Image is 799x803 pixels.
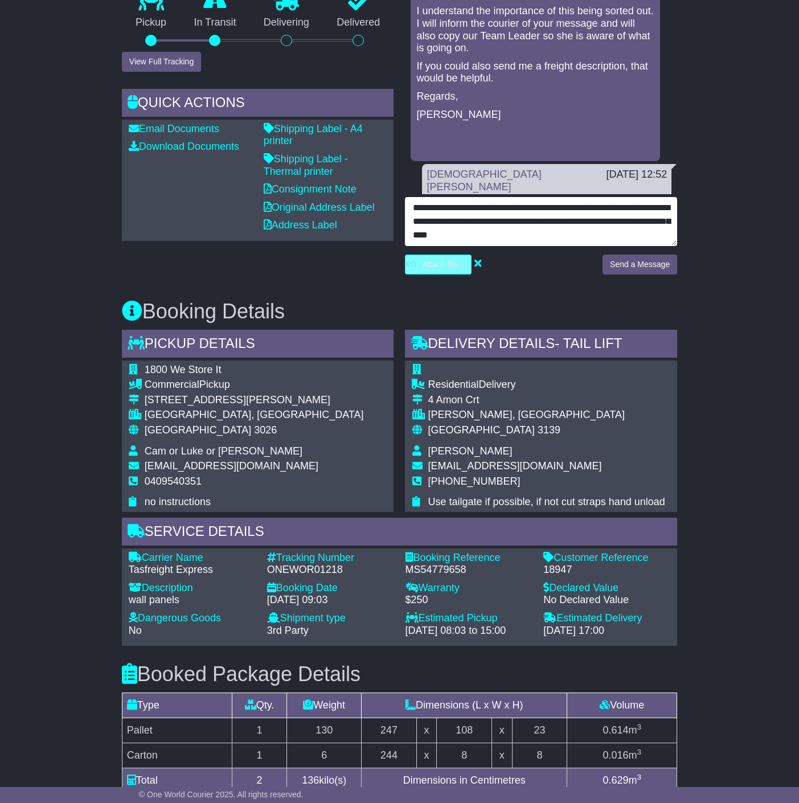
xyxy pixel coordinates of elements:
span: Residential [428,379,478,390]
td: x [491,743,512,768]
td: Carton [122,743,232,768]
div: Service Details [122,518,677,548]
div: Booking Date [267,582,394,595]
span: [GEOGRAPHIC_DATA] [428,424,534,436]
a: [DEMOGRAPHIC_DATA][PERSON_NAME] [427,169,541,192]
div: $250 [405,594,532,607]
td: m [567,743,677,768]
span: No [129,625,142,636]
p: In Transit [180,17,249,29]
a: Address Label [264,219,337,231]
div: Customer Reference [543,552,670,564]
p: Delivered [323,17,394,29]
td: Total [122,768,232,793]
div: 18947 [543,564,670,576]
h3: Booked Package Details [122,663,677,686]
span: [PERSON_NAME] [428,445,512,457]
td: 247 [362,718,416,743]
td: Pallet [122,718,232,743]
div: [DATE] 12:52 [606,169,667,181]
span: [PHONE_NUMBER] [428,476,520,487]
td: Dimensions in Centimetres [362,768,567,793]
span: 136 [302,775,319,786]
p: Regards, [416,91,654,103]
td: Type [122,693,232,718]
sup: 3 [637,773,641,781]
td: kilo(s) [287,768,362,793]
span: Use tailgate if possible, if not cut straps hand unload [428,496,665,507]
div: Booking Reference [405,552,532,564]
span: - Tail Lift [555,335,622,351]
button: Send a Message [603,255,677,275]
td: 130 [287,718,362,743]
span: 3rd Party [267,625,309,636]
td: x [491,718,512,743]
span: 0.016 [603,749,628,761]
span: Commercial [145,379,199,390]
td: 1 [232,718,286,743]
div: Tracking Number [267,552,394,564]
p: Pickup [122,17,180,29]
td: 6 [287,743,362,768]
td: x [416,718,437,743]
a: Shipping Label - Thermal printer [264,153,348,177]
button: View Full Tracking [122,52,201,72]
div: wall panels [129,594,256,607]
span: 1800 We Store It [145,364,222,375]
div: [STREET_ADDRESS][PERSON_NAME] [145,394,364,407]
div: Estimated Pickup [405,612,532,625]
p: [PERSON_NAME] [416,109,654,121]
span: 0.614 [603,724,628,736]
span: [GEOGRAPHIC_DATA] [145,424,251,436]
div: [DATE] 17:00 [543,625,670,637]
div: Pickup [145,379,364,391]
td: 23 [512,718,567,743]
td: m [567,768,677,793]
div: Dangerous Goods [129,612,256,625]
div: Warranty [405,582,532,595]
span: 3139 [538,424,560,436]
div: 4 Amon Crt [428,394,665,407]
td: 8 [512,743,567,768]
a: Original Address Label [264,202,375,213]
div: Declared Value [543,582,670,595]
div: Shipment type [267,612,394,625]
div: That is part of the order. The order would not be sent out with just that carton. The courier pic... [427,193,667,415]
div: MS54779658 [405,564,532,576]
h3: Booking Details [122,300,677,323]
td: 2 [232,768,286,793]
div: Pickup Details [122,330,394,360]
span: [EMAIL_ADDRESS][DOMAIN_NAME] [428,460,601,472]
td: Qty. [232,693,286,718]
span: Cam or Luke or [PERSON_NAME] [145,445,302,457]
div: No Declared Value [543,594,670,607]
td: 108 [437,718,491,743]
td: x [416,743,437,768]
td: 8 [437,743,491,768]
p: I understand the importance of this being sorted out. I will inform the courier of your message a... [416,5,654,54]
div: Quick Actions [122,89,394,120]
a: Consignment Note [264,183,357,195]
td: 244 [362,743,416,768]
span: 3026 [254,424,277,436]
div: [GEOGRAPHIC_DATA], [GEOGRAPHIC_DATA] [145,409,364,421]
a: Download Documents [129,141,239,152]
p: If you could also send me a freight description, that would be helpful. [416,60,654,85]
div: Delivery [428,379,665,391]
sup: 3 [637,748,641,756]
span: © One World Courier 2025. All rights reserved. [139,790,304,799]
div: Estimated Delivery [543,612,670,625]
div: [PERSON_NAME], [GEOGRAPHIC_DATA] [428,409,665,421]
div: Carrier Name [129,552,256,564]
div: Tasfreight Express [129,564,256,576]
a: Email Documents [129,123,219,134]
span: 0409540351 [145,476,202,487]
div: [DATE] 08:03 to 15:00 [405,625,532,637]
sup: 3 [637,723,641,731]
a: Shipping Label - A4 printer [264,123,363,147]
td: Dimensions (L x W x H) [362,693,567,718]
span: [EMAIL_ADDRESS][DOMAIN_NAME] [145,460,318,472]
td: m [567,718,677,743]
div: Description [129,582,256,595]
span: no instructions [145,496,211,507]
